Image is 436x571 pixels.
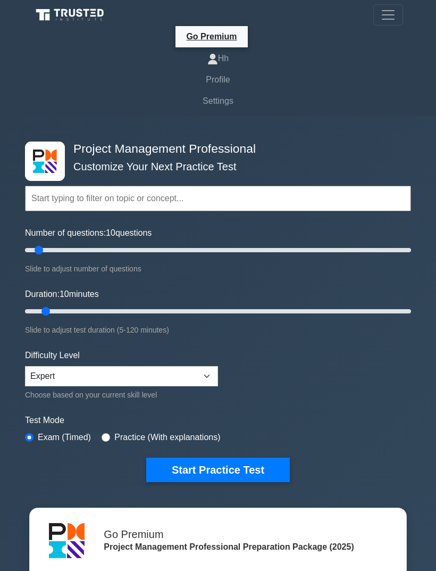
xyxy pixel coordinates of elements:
button: Start Practice Test [146,458,290,482]
div: Slide to adjust test duration (5-120 minutes) [25,324,411,336]
h4: Project Management Professional [69,142,359,156]
label: Number of questions: questions [25,227,152,239]
label: Test Mode [25,414,411,427]
span: 10 [60,289,69,299]
a: Hh [33,48,403,69]
label: Exam (Timed) [38,431,91,444]
a: Go Premium [180,30,243,43]
input: Start typing to filter on topic or concept... [25,186,411,211]
div: Slide to adjust number of questions [25,262,411,275]
div: Choose based on your current skill level [25,388,218,401]
label: Duration: minutes [25,288,99,301]
button: Toggle navigation [373,4,403,26]
span: 10 [106,228,115,237]
a: Settings [33,90,403,112]
label: Difficulty Level [25,349,80,362]
a: Profile [33,69,403,90]
label: Practice (With explanations) [114,431,220,444]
